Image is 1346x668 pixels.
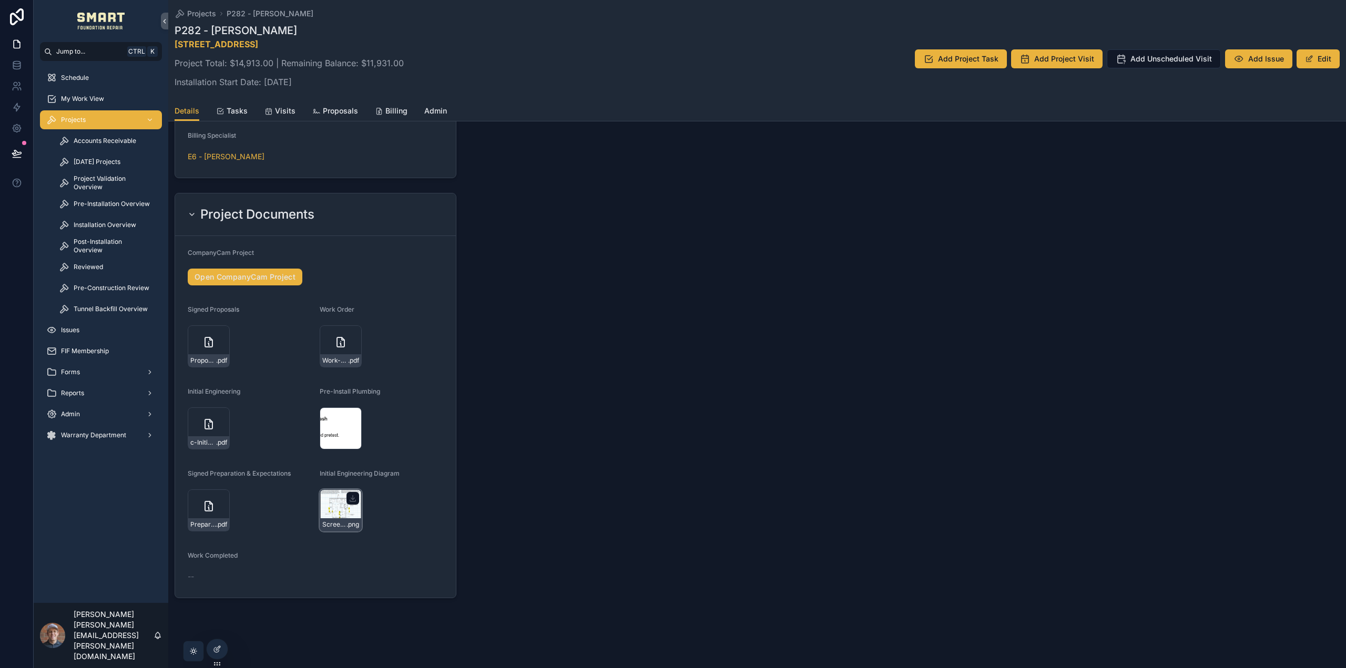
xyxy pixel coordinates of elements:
span: Add Project Task [938,54,998,64]
a: Tasks [216,101,248,122]
span: Warranty Department [61,431,126,439]
span: Ctrl [127,46,146,57]
span: Pre-Construction Review [74,284,149,292]
a: Projects [175,8,216,19]
span: Signed Preparation & Expectations [188,469,291,477]
span: FIF Membership [61,347,109,355]
a: P282 - [PERSON_NAME] [227,8,313,19]
a: Issues [40,321,162,340]
span: .pdf [348,356,359,365]
span: Admin [61,410,80,418]
span: Issues [61,326,79,334]
a: Post-Installation Overview [53,237,162,255]
span: Initial Engineering [188,387,240,395]
a: FIF Membership [40,342,162,361]
span: Initial Engineering Diagram [320,469,400,477]
a: [STREET_ADDRESS] [175,39,258,49]
a: Tunnel Backfill Overview [53,300,162,318]
span: c-Initial-Report-6573-Co-Rd-177-09.26.25 [190,438,216,447]
a: Proposals [312,101,358,122]
a: Details [175,101,199,121]
span: Signed Proposals [188,305,239,313]
span: Reviewed [74,263,103,271]
span: Tasks [227,106,248,116]
span: Projects [61,116,86,124]
a: Projects [40,110,162,129]
a: Installation Overview [53,215,162,234]
p: Installation Start Date: [DATE] [175,76,404,88]
a: [DATE] Projects [53,152,162,171]
span: .pdf [216,438,227,447]
p: Project Total: $14,913.00 | Remaining Balance: $11,931.00 [175,57,404,69]
a: Project Validation Overview [53,173,162,192]
a: Admin [40,405,162,424]
span: .pdf [216,356,227,365]
span: Post-Installation Overview [74,238,151,254]
span: Details [175,106,199,116]
img: App logo [77,13,125,29]
span: Proposal-for-[PERSON_NAME]---6573-COUNTY-ROAD-177-[GEOGRAPHIC_DATA]---[[DATE]]---recVMs5H2esFybyoi [190,356,216,365]
a: Schedule [40,68,162,87]
span: Add Project Visit [1034,54,1094,64]
span: -- [188,571,194,582]
span: Work Order [320,305,354,313]
button: Edit [1297,49,1340,68]
button: Jump to...CtrlK [40,42,162,61]
span: Pre-Install Plumbing [320,387,380,395]
span: Pre-Installation Overview [74,200,150,208]
a: E6 - [PERSON_NAME] [188,151,264,162]
a: My Work View [40,89,162,108]
span: .pdf [216,520,227,529]
span: Screenshot-2025-09-26-130525 [322,520,346,529]
span: [DATE] Projects [74,158,120,166]
button: Add Project Visit [1011,49,1103,68]
span: Tunnel Backfill Overview [74,305,148,313]
span: Forms [61,368,80,376]
span: Visits [275,106,295,116]
a: Billing [375,101,407,122]
span: Billing Specialist [188,131,236,139]
a: Admin [424,101,447,122]
button: Add Issue [1225,49,1292,68]
span: Project Validation Overview [74,174,151,191]
span: Billing [385,106,407,116]
a: Reports [40,384,162,403]
span: My Work View [61,95,104,103]
a: Open CompanyCam Project [188,269,302,285]
span: Accounts Receivable [74,137,136,145]
span: Schedule [61,74,89,82]
span: Projects [187,8,216,19]
span: Add Unscheduled Visit [1130,54,1212,64]
div: scrollable content [34,61,168,458]
a: Accounts Receivable [53,131,162,150]
span: Preparation-&-Expectations-from-Smart-Foundation-Repair [190,520,216,529]
span: .png [346,520,359,529]
span: K [148,47,157,56]
span: CompanyCam Project [188,249,254,256]
span: Installation Overview [74,221,136,229]
h2: Project Documents [200,206,314,223]
a: Reviewed [53,258,162,276]
button: Add Unscheduled Visit [1107,49,1221,68]
span: Add Issue [1248,54,1284,64]
span: Proposals [323,106,358,116]
span: Work-Order---Drawing-1 [322,356,348,365]
span: Work Completed [188,551,238,559]
button: Add Project Task [915,49,1007,68]
a: Forms [40,363,162,382]
a: Pre-Installation Overview [53,194,162,213]
h1: P282 - [PERSON_NAME] [175,23,404,38]
a: Visits [264,101,295,122]
a: Warranty Department [40,426,162,445]
span: Reports [61,389,84,397]
span: Jump to... [56,47,123,56]
a: Pre-Construction Review [53,279,162,297]
p: [PERSON_NAME] [PERSON_NAME][EMAIL_ADDRESS][PERSON_NAME][DOMAIN_NAME] [74,609,154,662]
span: Admin [424,106,447,116]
